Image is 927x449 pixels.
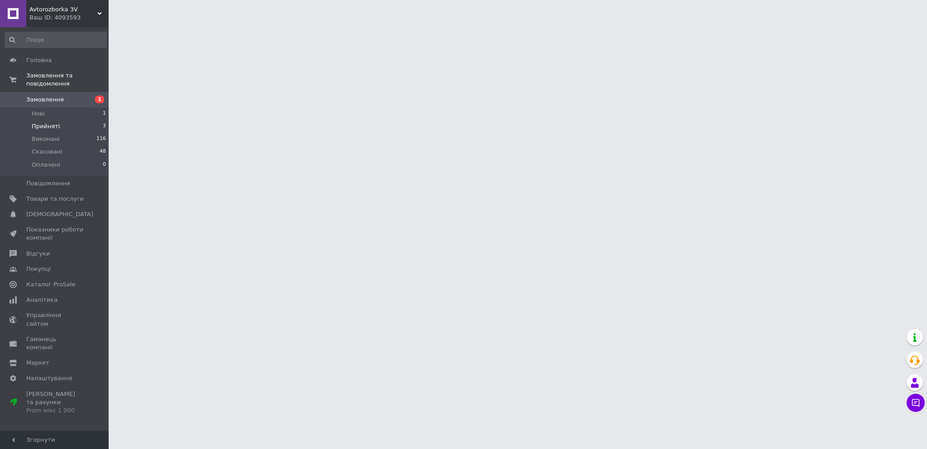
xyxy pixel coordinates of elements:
[103,161,106,169] span: 0
[26,296,57,304] span: Аналітика
[103,122,106,130] span: 3
[26,72,109,88] span: Замовлення та повідомлення
[26,195,84,203] span: Товари та послуги
[26,374,72,382] span: Налаштування
[26,390,84,415] span: [PERSON_NAME] та рахунки
[26,359,49,367] span: Маркет
[26,179,70,188] span: Повідомлення
[103,110,106,118] span: 1
[26,56,52,64] span: Головна
[100,148,106,156] span: 48
[29,5,97,14] span: Avtorozborka 3V
[26,96,64,104] span: Замовлення
[32,110,45,118] span: Нові
[26,210,93,218] span: [DEMOGRAPHIC_DATA]
[95,96,104,103] span: 1
[32,135,60,143] span: Виконані
[96,135,106,143] span: 116
[26,265,51,273] span: Покупці
[5,32,107,48] input: Пошук
[32,148,62,156] span: Скасовані
[29,14,109,22] div: Ваш ID: 4093593
[26,250,50,258] span: Відгуки
[26,311,84,328] span: Управління сайтом
[26,226,84,242] span: Показники роботи компанії
[32,161,60,169] span: Оплачені
[26,406,84,415] div: Prom мікс 1 000
[32,122,60,130] span: Прийняті
[26,280,75,289] span: Каталог ProSale
[907,394,925,412] button: Чат з покупцем
[26,335,84,352] span: Гаманець компанії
